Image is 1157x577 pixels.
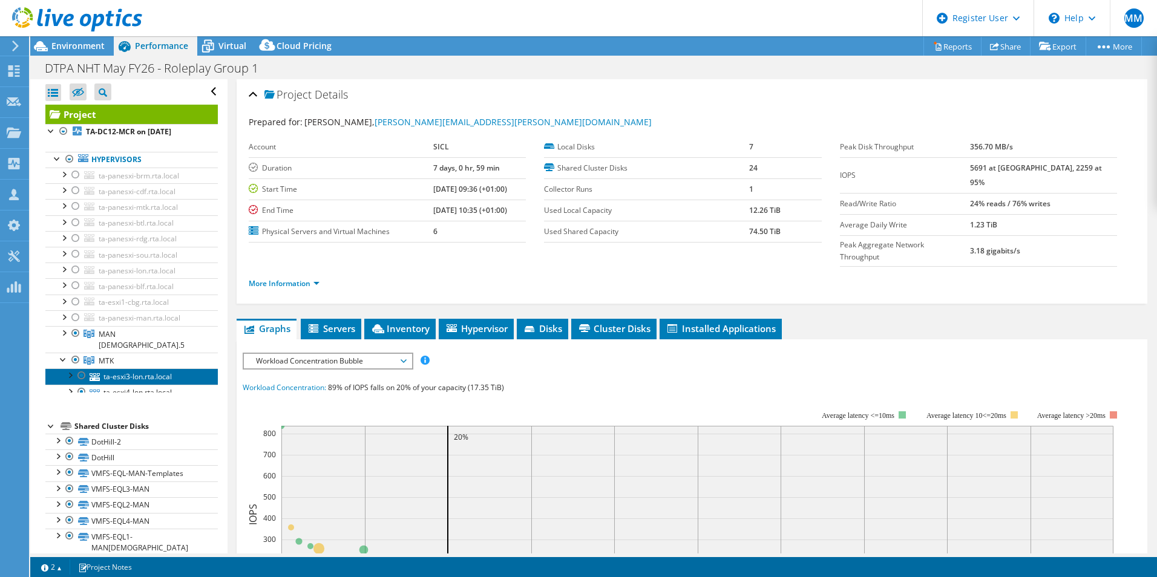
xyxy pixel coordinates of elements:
span: ta-panesxi-cdf.rta.local [99,186,175,197]
a: Reports [923,37,982,56]
span: MAN [DEMOGRAPHIC_DATA].5 [99,329,185,350]
a: Export [1030,37,1086,56]
span: ta-panesxi-man.rta.local [99,313,180,323]
a: VMFS-EQL4-MAN [45,513,218,529]
label: Shared Cluster Disks [544,162,749,174]
text: 800 [263,428,276,438]
a: ta-esxi1-cbg.rta.local [45,295,218,310]
label: Prepared for: [249,116,303,128]
span: ta-panesxi-sou.rta.local [99,250,177,260]
a: VMFS-EQL1-MAN[DEMOGRAPHIC_DATA] [45,529,218,555]
b: 24 [749,163,758,173]
span: Cluster Disks [577,322,651,334]
a: ta-panesxi-rdg.rta.local [45,231,218,247]
b: 7 [749,142,753,152]
span: MM [1124,8,1144,28]
b: 356.70 MB/s [970,142,1013,152]
span: Installed Applications [666,322,776,334]
span: Cloud Pricing [277,40,332,51]
a: More [1086,37,1142,56]
b: TA-DC12-MCR on [DATE] [86,126,171,137]
a: DotHill [45,449,218,465]
b: 1 [749,184,753,194]
label: IOPS [840,169,970,181]
span: Project [264,89,312,101]
text: 500 [263,492,276,502]
text: IOPS [246,504,260,525]
span: Graphs [243,322,290,334]
span: Details [315,87,348,102]
a: ta-panesxi-brm.rta.local [45,168,218,183]
a: ta-panesxi-lon.rta.local [45,262,218,278]
label: End Time [249,204,433,217]
label: Duration [249,162,433,174]
a: Project [45,105,218,124]
span: ta-esxi1-cbg.rta.local [99,297,169,307]
text: 300 [263,534,276,544]
text: 400 [263,513,276,523]
span: ta-panesxi-blf.rta.local [99,281,174,292]
tspan: Average latency <=10ms [822,411,894,420]
label: Peak Disk Throughput [840,141,970,153]
span: ta-panesxi-lon.rta.local [99,266,175,276]
a: VMFS-EQL2-MAN [45,497,218,513]
label: Account [249,141,433,153]
a: [PERSON_NAME][EMAIL_ADDRESS][PERSON_NAME][DOMAIN_NAME] [375,116,652,128]
a: MAN 6.5 [45,326,218,353]
b: 12.26 TiB [749,205,781,215]
label: Local Disks [544,141,749,153]
label: Physical Servers and Virtual Machines [249,226,433,238]
span: Workload Concentration: [243,382,326,393]
span: Workload Concentration Bubble [250,354,405,368]
span: MTK [99,356,114,366]
svg: \n [1049,13,1060,24]
span: ta-panesxi-btl.rta.local [99,218,174,228]
span: Performance [135,40,188,51]
a: ta-panesxi-btl.rta.local [45,215,218,231]
label: Average Daily Write [840,219,970,231]
label: Read/Write Ratio [840,198,970,210]
span: 89% of IOPS falls on 20% of your capacity (17.35 TiB) [328,382,504,393]
tspan: Average latency 10<=20ms [926,411,1006,420]
a: ta-panesxi-blf.rta.local [45,278,218,294]
a: ta-panesxi-man.rta.local [45,310,218,326]
span: Servers [307,322,355,334]
b: [DATE] 10:35 (+01:00) [433,205,507,215]
a: ta-esxi4-lon.rta.local [45,385,218,400]
h1: DTPA NHT May FY26 - Roleplay Group 1 [39,62,277,75]
span: Disks [523,322,562,334]
a: Share [981,37,1031,56]
a: ta-panesxi-cdf.rta.local [45,183,218,199]
label: Collector Runs [544,183,749,195]
a: MTK [45,353,218,368]
text: Average latency >20ms [1037,411,1106,420]
b: 7 days, 0 hr, 59 min [433,163,500,173]
a: 2 [33,559,70,575]
label: Peak Aggregate Network Throughput [840,239,970,263]
text: 700 [263,449,276,460]
b: 1.23 TiB [970,220,997,230]
span: ta-panesxi-mtk.rta.local [99,202,178,212]
b: 74.50 TiB [749,226,781,236]
text: 600 [263,471,276,481]
a: ta-esxi3-lon.rta.local [45,368,218,384]
a: VMFS-EQL3-MAN [45,481,218,497]
span: Inventory [370,322,430,334]
span: Hypervisor [445,322,508,334]
span: Virtual [218,40,246,51]
a: DotHill-2 [45,434,218,449]
span: ta-panesxi-brm.rta.local [99,171,179,181]
a: ta-panesxi-mtk.rta.local [45,199,218,215]
label: Used Local Capacity [544,204,749,217]
span: ta-panesxi-rdg.rta.local [99,233,177,244]
b: 24% reads / 76% writes [970,198,1050,209]
div: Shared Cluster Disks [74,419,218,434]
a: Hypervisors [45,152,218,168]
a: Project Notes [70,559,140,575]
b: [DATE] 09:36 (+01:00) [433,184,507,194]
label: Used Shared Capacity [544,226,749,238]
a: TA-DC12-MCR on [DATE] [45,124,218,140]
a: More Information [249,278,320,288]
b: 3.18 gigabits/s [970,246,1020,256]
b: SICL [433,142,449,152]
